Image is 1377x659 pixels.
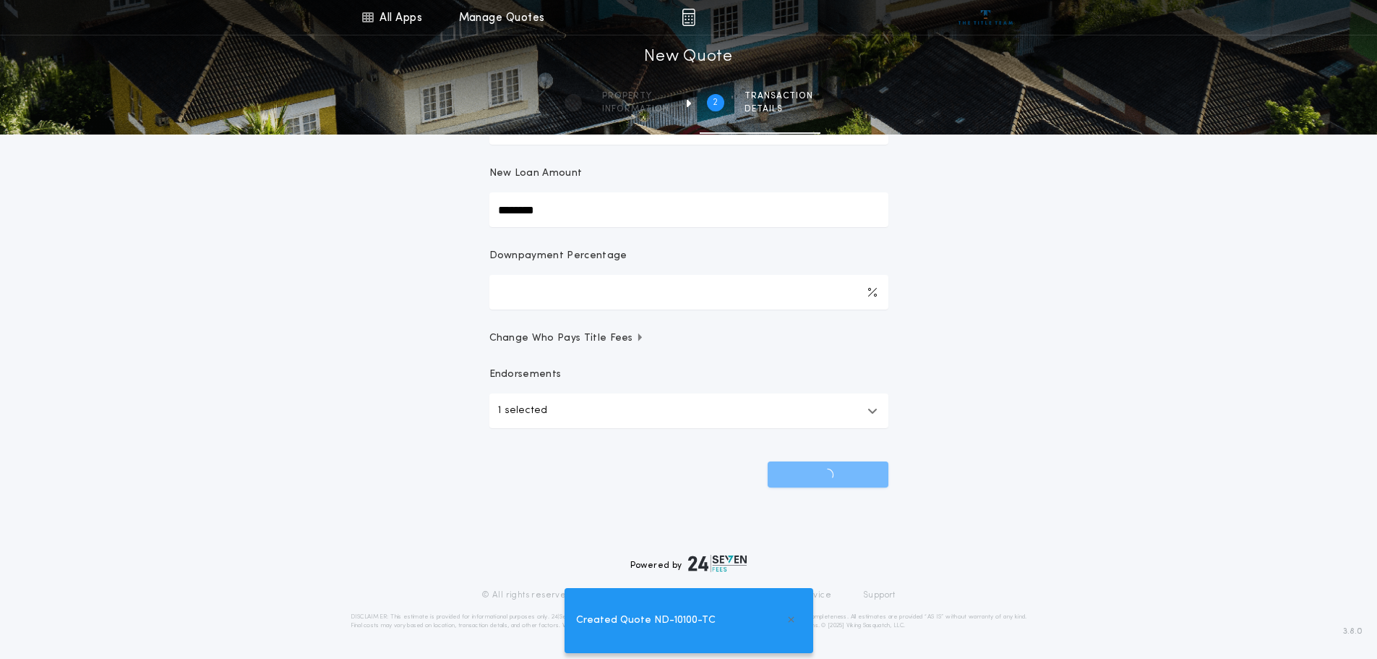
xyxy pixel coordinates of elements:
span: Change Who Pays Title Fees [489,331,645,346]
img: img [682,9,695,26]
h1: New Quote [644,46,732,69]
span: Transaction [745,90,813,102]
p: New Loan Amount [489,166,583,181]
p: Endorsements [489,367,888,382]
span: Created Quote ND-10100-TC [576,613,716,629]
span: details [745,103,813,115]
p: Downpayment Percentage [489,249,627,263]
p: 1 selected [498,402,547,420]
img: logo [688,555,747,572]
input: Downpayment Percentage [489,275,888,310]
button: 1 selected [489,394,888,428]
span: Property [602,90,669,102]
h2: 2 [713,97,718,109]
input: New Loan Amount [489,192,888,227]
span: information [602,103,669,115]
div: Powered by [630,555,747,572]
button: Change Who Pays Title Fees [489,331,888,346]
img: vs-icon [958,10,1013,25]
